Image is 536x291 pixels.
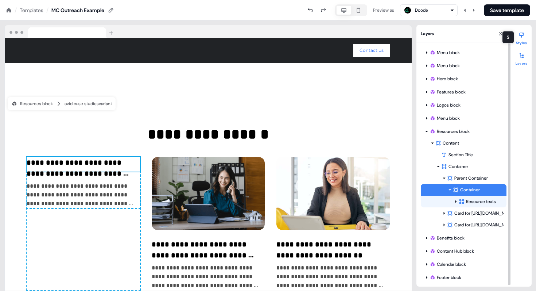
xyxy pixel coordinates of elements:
div: Section Title [421,149,506,161]
div: Resources block [430,128,504,135]
div: avid case studies variant [65,100,112,107]
div: Menu block [421,47,506,58]
div: Menu block [421,112,506,124]
div: Card for [URL][DOMAIN_NAME] [447,221,504,229]
button: Dcode [400,4,458,16]
img: Thumbnail image [276,157,390,230]
div: Resources block [11,100,53,107]
div: Parent ContainerContainerResource texts [421,172,506,207]
div: Calendar block [421,259,506,270]
button: Layers [511,50,532,66]
button: Save template [484,4,530,16]
div: Menu block [421,60,506,72]
img: Browser topbar [5,25,117,38]
div: Preview as [373,7,394,14]
div: Menu block [430,115,504,122]
div: Parent Container [447,175,504,182]
div: Card for [URL][DOMAIN_NAME][PERSON_NAME] [421,207,506,219]
div: Dcode [415,7,428,14]
div: Features block [430,88,504,96]
div: Card for [URL][DOMAIN_NAME] [421,219,506,231]
div: Resources blockContentSection TitleContainerParent ContainerContainerResource textsCard for [URL]... [421,126,506,231]
div: Logos block [421,99,506,111]
div: ContainerResource texts [421,184,506,207]
img: Thumbnail image [152,157,265,230]
div: Container [441,163,504,170]
button: Contact us [353,44,390,57]
div: Footer block [430,274,504,281]
div: Container [453,186,504,194]
div: Calendar block [430,261,504,268]
a: Templates [20,7,43,14]
div: Benefits block [430,234,504,242]
div: Content Hub block [421,245,506,257]
div: ContentSection TitleContainerParent ContainerContainerResource textsCard for [URL][DOMAIN_NAME][P... [421,137,506,231]
div: Content [435,139,504,147]
div: Resource texts [459,198,504,205]
div: Hero block [421,73,506,85]
div: Features block [421,86,506,98]
div: Card for [URL][DOMAIN_NAME][PERSON_NAME] [447,210,504,217]
div: Resource texts [421,196,506,207]
div: Logos block [430,102,504,109]
div: Hero block [430,75,504,83]
div: / [15,6,17,14]
div: MC Outreach Example [51,7,104,14]
button: Styles [511,29,532,45]
div: Layers [416,25,511,42]
div: Menu block [430,62,504,69]
div: Footer block [421,272,506,283]
div: S [502,31,514,43]
div: Menu block [430,49,504,56]
div: ContainerParent ContainerContainerResource textsCard for [URL][DOMAIN_NAME][PERSON_NAME]Card for ... [421,161,506,231]
div: Section Title [441,151,506,158]
div: Content Hub block [430,248,504,255]
div: / [46,6,48,14]
div: Benefits block [421,232,506,244]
